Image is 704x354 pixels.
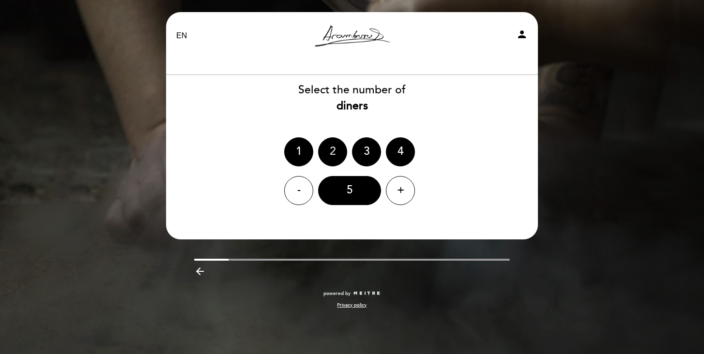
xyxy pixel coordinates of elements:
[291,23,413,49] a: Aramburu Resto
[516,29,528,40] i: person
[516,29,528,44] button: person
[284,137,313,166] div: 1
[318,137,347,166] div: 2
[386,176,415,205] div: +
[166,82,538,114] div: Select the number of
[353,291,381,296] img: MEITRE
[194,265,206,277] i: arrow_backward
[318,176,381,205] div: 5
[323,290,381,297] a: powered by
[284,176,313,205] div: -
[352,137,381,166] div: 3
[337,302,367,309] a: Privacy policy
[337,99,368,113] b: diners
[386,137,415,166] div: 4
[323,290,351,297] span: powered by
